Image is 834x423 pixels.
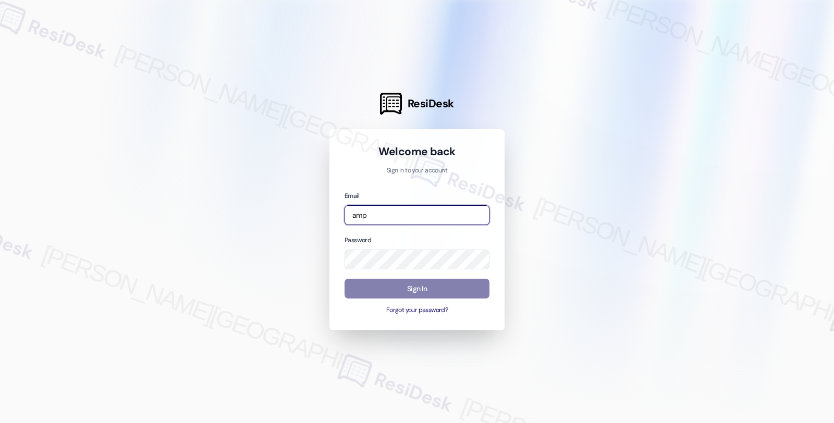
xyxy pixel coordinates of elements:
button: Sign In [345,279,489,299]
label: Password [345,236,371,244]
h1: Welcome back [345,144,489,159]
span: ResiDesk [408,96,454,111]
button: Forgot your password? [345,306,489,315]
p: Sign in to your account [345,166,489,176]
label: Email [345,192,359,200]
input: name@example.com [345,205,489,226]
img: ResiDesk Logo [380,93,402,115]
